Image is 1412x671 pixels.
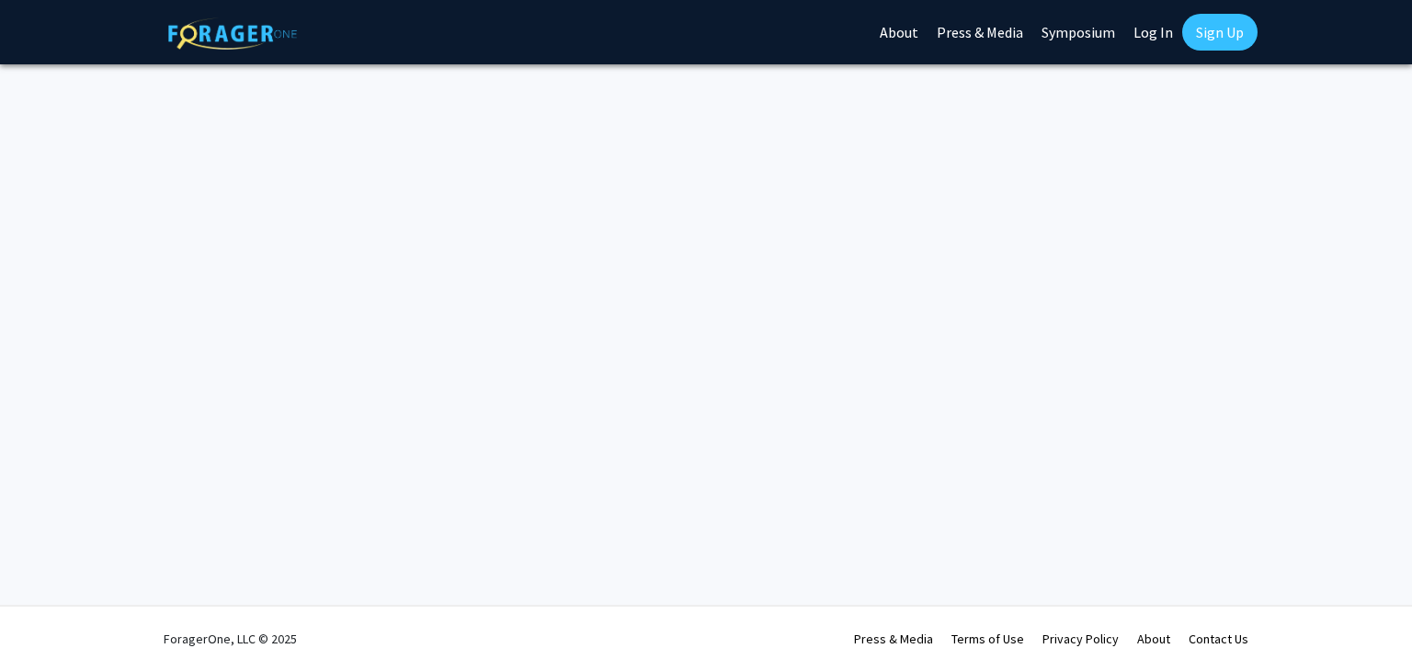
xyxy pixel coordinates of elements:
[951,631,1024,647] a: Terms of Use
[164,607,297,671] div: ForagerOne, LLC © 2025
[1189,631,1248,647] a: Contact Us
[1137,631,1170,647] a: About
[1042,631,1119,647] a: Privacy Policy
[168,17,297,50] img: ForagerOne Logo
[854,631,933,647] a: Press & Media
[1182,14,1258,51] a: Sign Up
